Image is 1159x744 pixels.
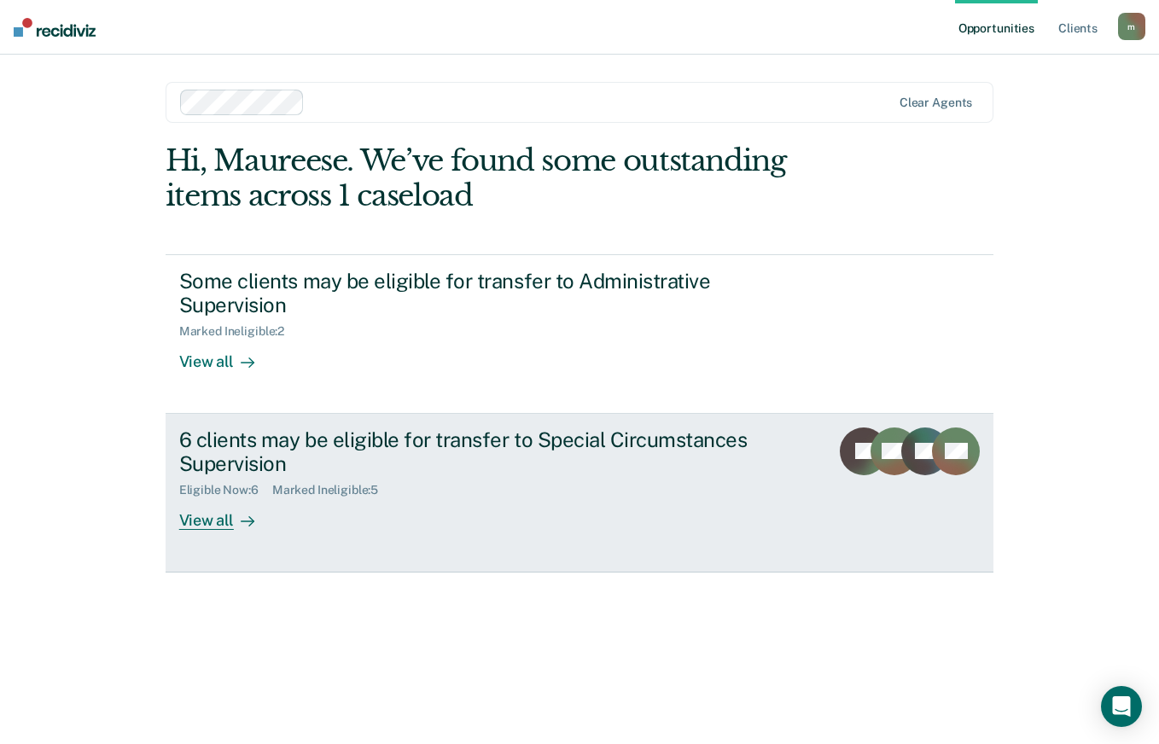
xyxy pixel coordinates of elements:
[179,269,778,318] div: Some clients may be eligible for transfer to Administrative Supervision
[166,143,828,213] div: Hi, Maureese. We’ve found some outstanding items across 1 caseload
[179,339,275,372] div: View all
[1101,686,1142,727] div: Open Intercom Messenger
[179,427,778,477] div: 6 clients may be eligible for transfer to Special Circumstances Supervision
[900,96,972,110] div: Clear agents
[179,483,272,497] div: Eligible Now : 6
[1118,13,1145,40] button: m
[179,324,298,339] div: Marked Ineligible : 2
[272,483,392,497] div: Marked Ineligible : 5
[166,254,994,414] a: Some clients may be eligible for transfer to Administrative SupervisionMarked Ineligible:2View all
[179,497,275,531] div: View all
[14,18,96,37] img: Recidiviz
[166,414,994,573] a: 6 clients may be eligible for transfer to Special Circumstances SupervisionEligible Now:6Marked I...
